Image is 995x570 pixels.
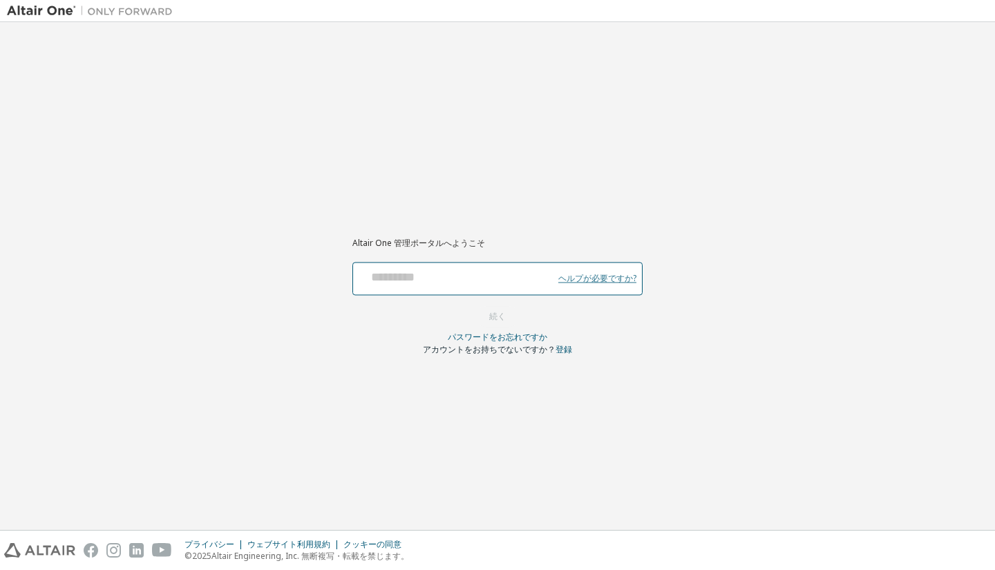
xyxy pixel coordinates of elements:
a: 登録 [556,343,572,355]
font: ヘルプが必要ですか? [558,273,636,285]
font: パスワードをお忘れですか [448,331,547,343]
img: instagram.svg [106,543,121,558]
img: altair_logo.svg [4,543,75,558]
img: アルタイルワン [7,4,180,18]
img: linkedin.svg [129,543,144,558]
img: youtube.svg [152,543,172,558]
font: 2025 [192,550,211,562]
font: © [184,550,192,562]
font: Altair One 管理ポータルへようこそ [352,238,485,249]
font: ウェブサイト利用規約 [247,538,330,550]
img: facebook.svg [84,543,98,558]
font: プライバシー [184,538,234,550]
font: クッキーの同意 [343,538,401,550]
font: アカウントをお持ちでないですか？ [423,343,556,355]
font: Altair Engineering, Inc. 無断複写・転載を禁じます。 [211,550,409,562]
